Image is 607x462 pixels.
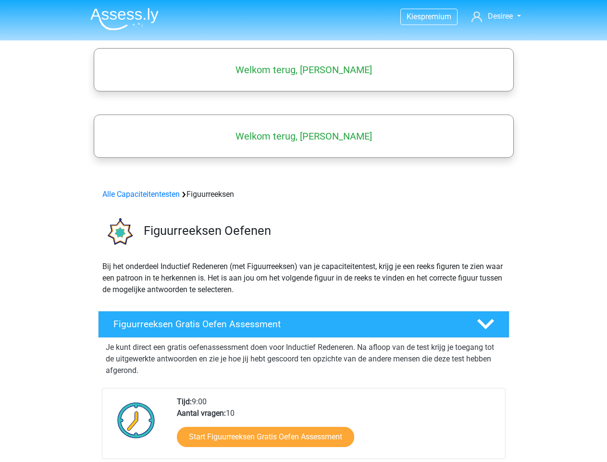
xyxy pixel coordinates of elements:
img: figuurreeksen [99,212,139,253]
div: Figuurreeksen [99,189,509,200]
a: Desiree [468,11,524,22]
h4: Figuurreeksen Gratis Oefen Assessment [113,319,461,330]
span: Kies [407,12,421,21]
img: Assessly [90,8,159,30]
b: Aantal vragen: [177,409,226,418]
a: Start Figuurreeksen Gratis Oefen Assessment [177,427,354,447]
div: 9:00 10 [170,396,505,459]
a: Kiespremium [401,10,457,23]
a: Figuurreeksen Gratis Oefen Assessment [94,311,513,338]
p: Bij het onderdeel Inductief Redeneren (met Figuurreeksen) van je capaciteitentest, krijg je een r... [102,261,505,295]
a: Alle Capaciteitentesten [102,190,180,199]
h5: Welkom terug, [PERSON_NAME] [99,64,509,76]
h3: Figuurreeksen Oefenen [144,223,502,238]
span: Desiree [488,12,513,21]
h5: Welkom terug, [PERSON_NAME] [99,130,509,142]
b: Tijd: [177,397,192,406]
span: premium [421,12,451,21]
img: Klok [112,396,161,444]
p: Je kunt direct een gratis oefenassessment doen voor Inductief Redeneren. Na afloop van de test kr... [106,342,502,376]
